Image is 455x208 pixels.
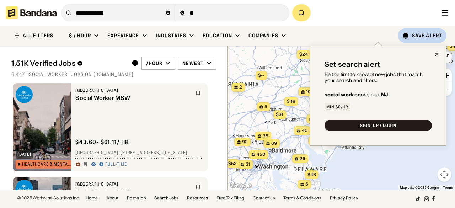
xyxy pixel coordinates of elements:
[258,73,264,78] span: $--
[22,162,72,166] div: Healthcare & Mental Health
[325,92,388,97] div: jobs near
[16,180,33,197] img: Maimonides Medical Center logo
[17,152,31,156] div: [DATE]
[257,151,266,158] span: 450
[239,84,242,90] span: 2
[360,123,396,128] div: SIGN-UP / LOGIN
[330,196,358,200] a: Privacy Policy
[302,128,308,134] span: 40
[287,98,295,104] span: $48
[216,196,244,200] a: Free Tax Filing
[228,161,237,166] span: $52
[306,89,311,95] span: 10
[11,82,216,191] div: grid
[325,71,432,84] div: Be the first to know of new jobs that match your search and filters:
[203,32,232,39] div: Education
[182,60,204,66] div: Newest
[443,186,453,190] a: Terms (opens in new tab)
[305,181,308,187] span: 5
[107,32,139,39] div: Experience
[300,156,305,162] span: 26
[307,172,316,177] span: $43
[86,196,98,200] a: Home
[156,32,186,39] div: Industries
[6,6,57,19] img: Bandana logotype
[242,139,248,145] span: 92
[187,196,208,200] a: Resources
[127,196,146,200] a: Post a job
[11,59,126,68] div: 1.51K Verified Jobs
[106,196,118,200] a: About
[271,140,277,146] span: 69
[400,186,439,190] span: Map data ©2025 Google
[263,133,268,139] span: 39
[229,181,253,190] a: Open this area in Google Maps (opens a new window)
[412,32,442,39] div: Save Alert
[16,86,33,103] img: Maimonides Medical Center logo
[229,181,253,190] img: Google
[325,91,360,98] b: social worker
[69,32,91,39] div: $ / hour
[276,112,283,117] span: $31
[283,196,321,200] a: Terms & Conditions
[75,95,191,101] div: Social Worker MSW
[154,196,178,200] a: Search Jobs
[146,60,163,66] div: /hour
[23,33,53,38] div: ALL FILTERS
[75,150,203,156] div: [GEOGRAPHIC_DATA] · [STREET_ADDRESS] · [US_STATE]
[253,196,275,200] a: Contact Us
[75,181,191,187] div: [GEOGRAPHIC_DATA]
[105,162,127,167] div: Full-time
[248,32,278,39] div: Companies
[326,105,348,109] div: Min $0/hr
[17,196,80,200] div: © 2025 Workwise Solutions Inc.
[264,104,267,110] span: 5
[437,167,451,182] button: Map camera controls
[11,71,216,78] div: 6,447 "social worker" jobs on [DOMAIN_NAME]
[381,91,388,98] b: NJ
[75,87,191,93] div: [GEOGRAPHIC_DATA]
[75,188,191,195] div: Social Worker MSW
[325,60,380,69] div: Set search alert
[75,138,129,146] div: $ 43.60 - $61.11 / hr
[246,161,250,167] span: 31
[299,52,308,57] span: $24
